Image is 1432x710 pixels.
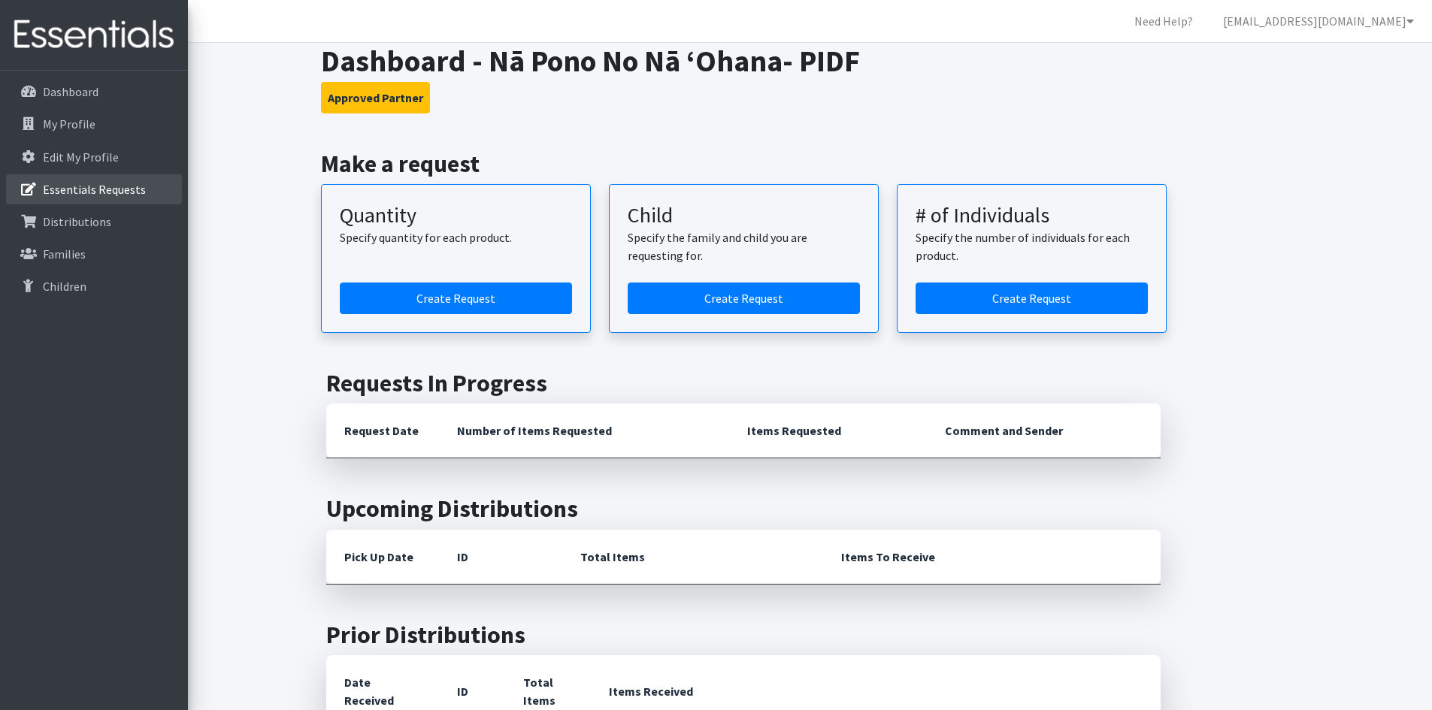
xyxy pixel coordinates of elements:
h2: Make a request [321,150,1167,178]
th: Comment and Sender [927,403,1161,458]
h3: # of Individuals [916,203,1148,228]
a: Dashboard [6,77,182,107]
a: Families [6,239,182,269]
button: Approved Partner [321,82,430,113]
h1: Dashboard - Nā Pono No Nā ʻOhana- PIDF [321,43,1167,79]
a: Create a request by quantity [340,282,572,314]
a: Create a request for a child or family [628,282,860,314]
th: Number of Items Requested [439,403,729,458]
th: Total Items [562,530,824,585]
th: Pick Up Date [326,530,439,585]
h2: Prior Distributions [326,621,1161,649]
h3: Child [628,203,860,228]
a: [EMAIL_ADDRESS][DOMAIN_NAME] [1211,6,1426,36]
a: Edit My Profile [6,142,182,172]
h3: Quantity [340,203,572,228]
th: Request Date [326,403,439,458]
a: Essentials Requests [6,174,182,204]
img: HumanEssentials [6,10,182,60]
a: Distributions [6,207,182,237]
h2: Upcoming Distributions [326,494,1161,523]
p: Specify the number of individuals for each product. [916,228,1148,264]
p: Specify the family and child you are requesting for. [628,228,860,264]
p: Specify quantity for each product. [340,228,572,246]
h2: Requests In Progress [326,369,1161,397]
a: My Profile [6,109,182,139]
th: Items To Receive [823,530,1161,585]
a: Need Help? [1122,6,1205,36]
a: Children [6,271,182,301]
th: Items Requested [729,403,927,458]
a: Create a request by number of individuals [916,282,1148,314]
th: ID [439,530,562,585]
